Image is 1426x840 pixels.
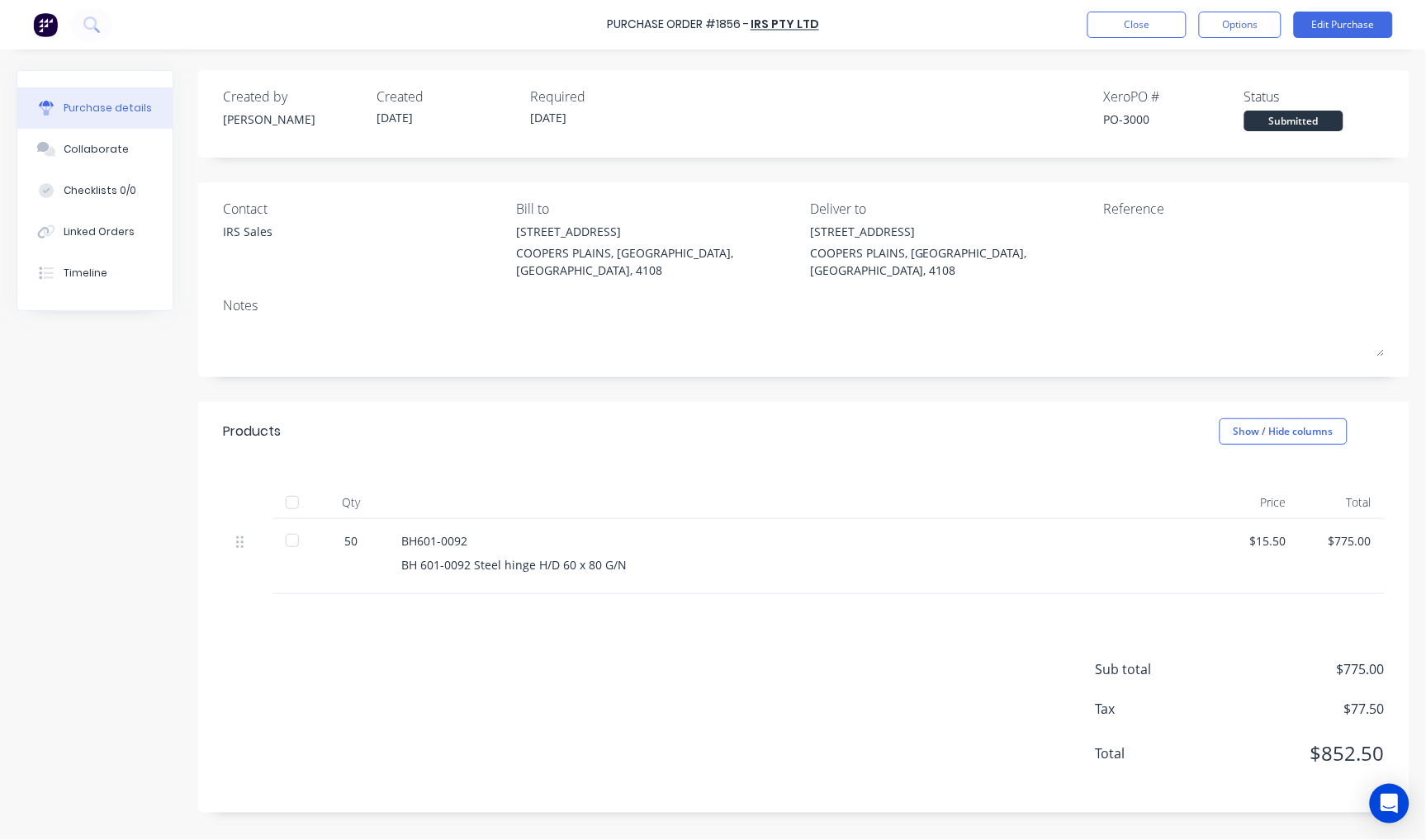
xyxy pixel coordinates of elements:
[223,87,363,106] div: Created by
[1220,418,1348,445] button: Show / Hide columns
[1244,111,1343,131] div: Submitted
[607,17,749,34] div: Purchase Order #1856 -
[17,87,173,129] button: Purchase details
[1104,111,1244,128] div: PO-3000
[64,266,107,281] div: Timeline
[1096,743,1220,763] span: Total
[223,295,1385,315] div: Notes
[517,244,798,279] div: COOPERS PLAINS, [GEOGRAPHIC_DATA], [GEOGRAPHIC_DATA], 4108
[327,532,375,550] div: 50
[17,129,173,170] button: Collaborate
[1104,87,1244,106] div: Xero PO #
[1096,659,1220,679] span: Sub total
[1294,12,1393,38] button: Edit Purchase
[64,142,129,157] div: Collaborate
[1220,699,1385,719] span: $77.50
[1220,659,1385,679] span: $775.00
[223,422,281,441] div: Products
[1214,486,1300,519] div: Price
[17,211,173,252] button: Linked Orders
[751,17,819,33] a: IRS Pty Ltd
[1227,532,1286,550] div: $15.50
[401,556,1201,573] div: BH 601-0092 Steel hinge H/D 60 x 80 G/N
[401,532,1201,550] div: BH601-0092
[1300,486,1386,519] div: Total
[223,223,272,240] div: IRS Sales
[17,170,173,211] button: Checklists 0/0
[223,199,505,219] div: Contact
[64,101,152,116] div: Purchase details
[810,199,1092,219] div: Deliver to
[1096,699,1220,719] span: Tax
[1370,784,1409,823] div: Open Intercom Messenger
[33,12,58,37] img: Factory
[64,224,135,239] div: Linked Orders
[1104,199,1386,219] div: Reference
[810,223,1092,240] div: [STREET_ADDRESS]
[517,199,798,219] div: Bill to
[530,87,670,106] div: Required
[17,252,173,294] button: Timeline
[64,183,136,198] div: Checklists 0/0
[223,111,363,128] div: [PERSON_NAME]
[517,223,798,240] div: [STREET_ADDRESS]
[1199,12,1282,38] button: Options
[377,87,517,106] div: Created
[1244,87,1385,106] div: Status
[1313,532,1372,550] div: $775.00
[810,244,1092,279] div: COOPERS PLAINS, [GEOGRAPHIC_DATA], [GEOGRAPHIC_DATA], 4108
[1220,739,1385,768] span: $852.50
[314,486,388,519] div: Qty
[1087,12,1187,38] button: Close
